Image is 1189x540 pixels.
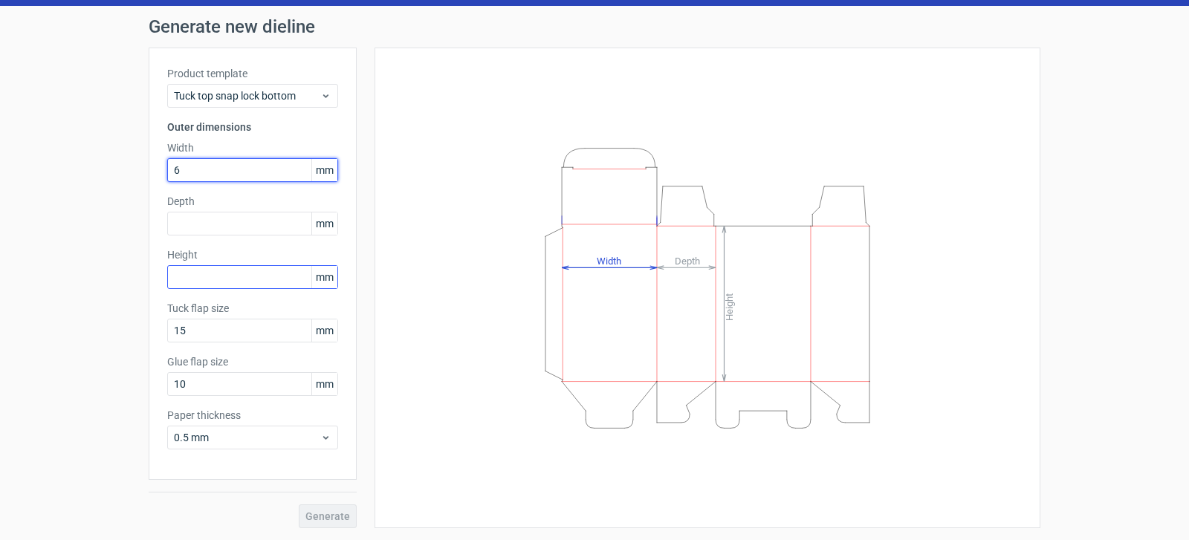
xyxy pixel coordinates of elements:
[675,255,700,266] tspan: Depth
[167,66,338,81] label: Product template
[167,140,338,155] label: Width
[311,373,337,395] span: mm
[174,430,320,445] span: 0.5 mm
[167,120,338,134] h3: Outer dimensions
[311,212,337,235] span: mm
[167,301,338,316] label: Tuck flap size
[167,247,338,262] label: Height
[167,194,338,209] label: Depth
[311,319,337,342] span: mm
[724,293,735,320] tspan: Height
[167,354,338,369] label: Glue flap size
[311,266,337,288] span: mm
[167,408,338,423] label: Paper thickness
[311,159,337,181] span: mm
[597,255,621,266] tspan: Width
[149,18,1040,36] h1: Generate new dieline
[174,88,320,103] span: Tuck top snap lock bottom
